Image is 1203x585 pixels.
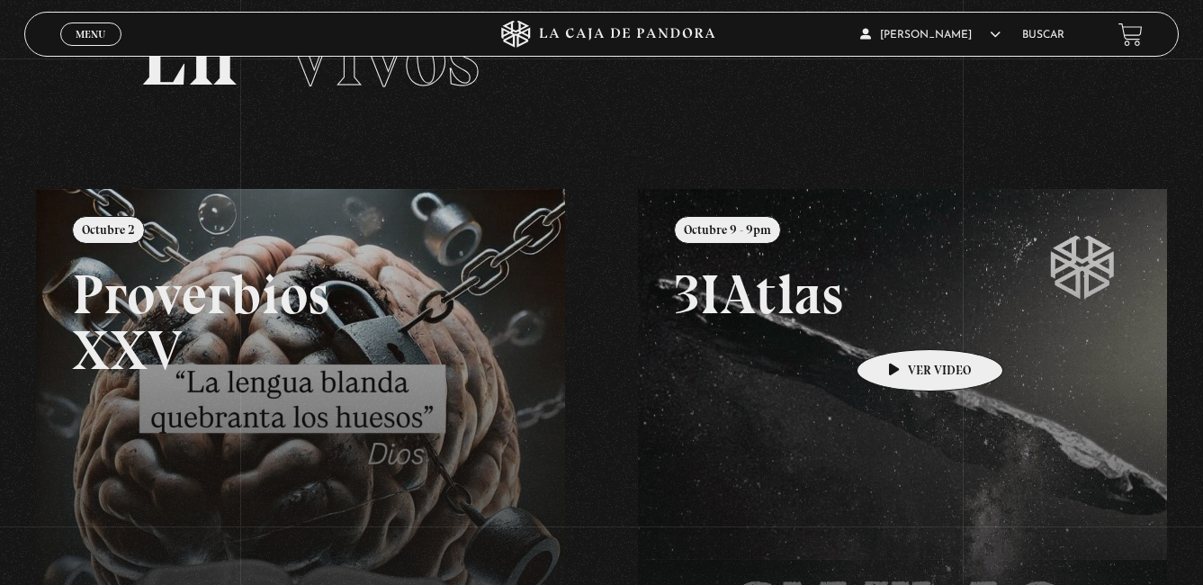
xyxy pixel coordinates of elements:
a: View your shopping cart [1118,22,1143,47]
span: [PERSON_NAME] [860,30,1001,40]
span: Menu [76,29,105,40]
h2: En [139,13,1064,99]
span: Cerrar [70,44,112,57]
span: Vivos [283,4,480,107]
a: Buscar [1022,30,1064,40]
